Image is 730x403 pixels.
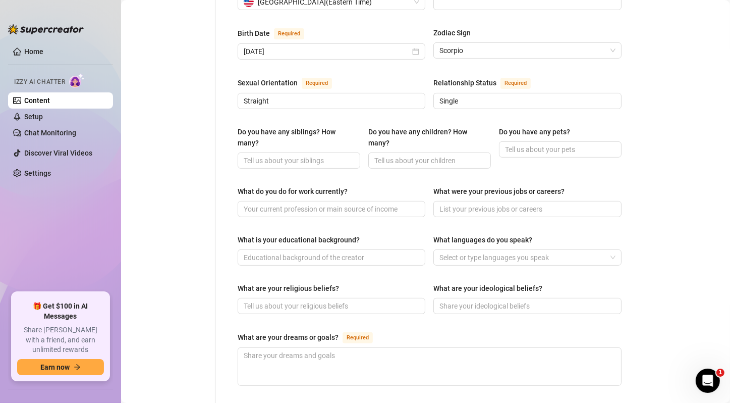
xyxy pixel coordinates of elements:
input: Relationship Status [439,95,613,107]
div: What were your previous jobs or careers? [433,186,565,197]
div: Do you have any siblings? How many? [238,126,353,148]
span: Share [PERSON_NAME] with a friend, and earn unlimited rewards [17,325,104,355]
span: Scorpio [439,43,615,58]
input: What are your ideological beliefs? [439,300,613,312]
span: Required [302,78,332,89]
label: Sexual Orientation [238,77,343,89]
a: Chat Monitoring [24,129,76,137]
label: Zodiac Sign [433,27,478,38]
textarea: What are your dreams or goals? [238,348,621,385]
label: Do you have any children? How many? [368,126,491,148]
input: What were your previous jobs or careers? [439,204,613,215]
input: What do you do for work currently? [244,204,417,215]
div: What languages do you speak? [433,234,532,245]
span: arrow-right [74,364,81,371]
span: Required [274,28,304,39]
a: Discover Viral Videos [24,149,92,157]
div: Relationship Status [433,77,496,88]
button: Earn nowarrow-right [17,359,104,375]
label: What are your religious beliefs? [238,283,346,294]
div: What is your educational background? [238,234,360,245]
div: Zodiac Sign [433,27,471,38]
a: Settings [24,169,51,177]
div: Do you have any children? How many? [368,126,484,148]
label: What is your educational background? [238,234,367,245]
label: Do you have any siblings? How many? [238,126,360,148]
label: What are your ideological beliefs? [433,283,549,294]
input: Do you have any pets? [505,144,613,155]
div: What are your ideological beliefs? [433,283,542,294]
input: Do you have any children? How many? [374,155,483,166]
img: AI Chatter [69,73,85,88]
label: What are your dreams or goals? [238,331,384,343]
a: Content [24,96,50,105]
iframe: Intercom live chat [696,369,720,393]
label: Do you have any pets? [499,126,577,137]
div: What are your religious beliefs? [238,283,339,294]
input: Sexual Orientation [244,95,417,107]
img: logo-BBDzfeDw.svg [8,24,84,34]
label: Birth Date [238,27,315,39]
span: Izzy AI Chatter [14,77,65,87]
label: What do you do for work currently? [238,186,355,197]
div: Sexual Orientation [238,77,298,88]
input: What languages do you speak? [439,251,441,264]
span: Required [343,332,373,343]
input: What is your educational background? [244,252,417,263]
input: What are your religious beliefs? [244,300,417,312]
label: What were your previous jobs or careers? [433,186,572,197]
span: 1 [716,369,724,377]
div: What do you do for work currently? [238,186,348,197]
input: Do you have any siblings? How many? [244,155,352,166]
div: Birth Date [238,28,270,39]
a: Home [24,47,43,56]
label: Relationship Status [433,77,542,89]
a: Setup [24,113,43,121]
div: What are your dreams or goals? [238,332,339,343]
span: 🎁 Get $100 in AI Messages [17,301,104,321]
label: What languages do you speak? [433,234,539,245]
input: Birth Date [244,46,410,57]
div: Do you have any pets? [499,126,570,137]
span: Earn now [40,363,70,371]
span: Required [500,78,531,89]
